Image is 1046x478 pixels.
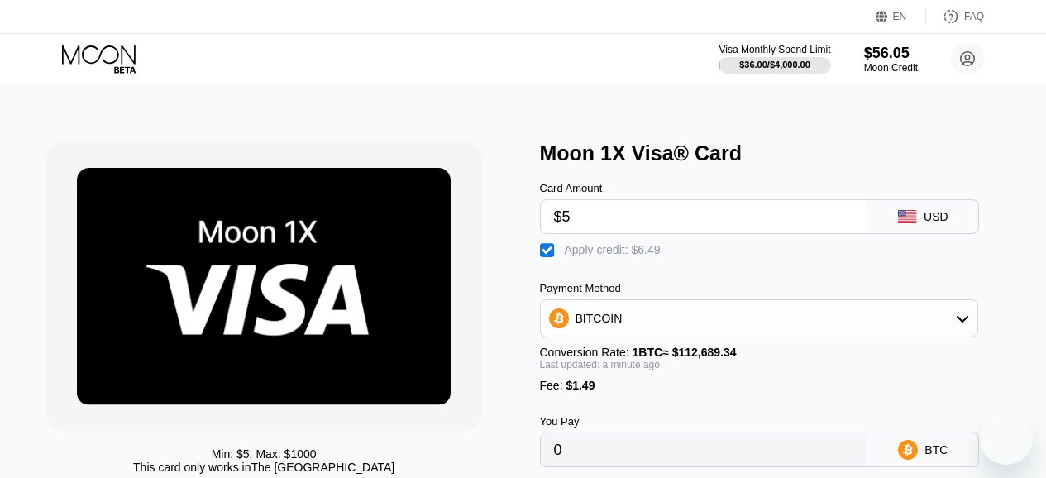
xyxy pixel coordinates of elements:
[633,346,737,359] span: 1 BTC ≈ $112,689.34
[554,200,854,233] input: $0.00
[964,11,984,22] div: FAQ
[719,44,830,74] div: Visa Monthly Spend Limit$36.00/$4,000.00
[540,141,1017,165] div: Moon 1X Visa® Card
[540,242,556,259] div: 
[566,379,595,392] span: $1.49
[924,210,948,223] div: USD
[540,379,979,392] div: Fee :
[719,44,830,55] div: Visa Monthly Spend Limit
[739,60,810,69] div: $36.00 / $4,000.00
[541,302,978,335] div: BITCOIN
[864,62,918,74] div: Moon Credit
[133,461,394,474] div: This card only works in The [GEOGRAPHIC_DATA]
[540,282,979,294] div: Payment Method
[864,45,918,74] div: $56.05Moon Credit
[926,8,984,25] div: FAQ
[924,443,948,456] div: BTC
[576,312,623,325] div: BITCOIN
[540,346,979,359] div: Conversion Rate:
[893,11,907,22] div: EN
[565,243,661,256] div: Apply credit: $6.49
[540,182,868,194] div: Card Amount
[864,45,918,62] div: $56.05
[540,359,979,370] div: Last updated: a minute ago
[540,415,868,428] div: You Pay
[876,8,926,25] div: EN
[980,412,1033,465] iframe: Button to launch messaging window
[212,447,317,461] div: Min: $ 5 , Max: $ 1000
